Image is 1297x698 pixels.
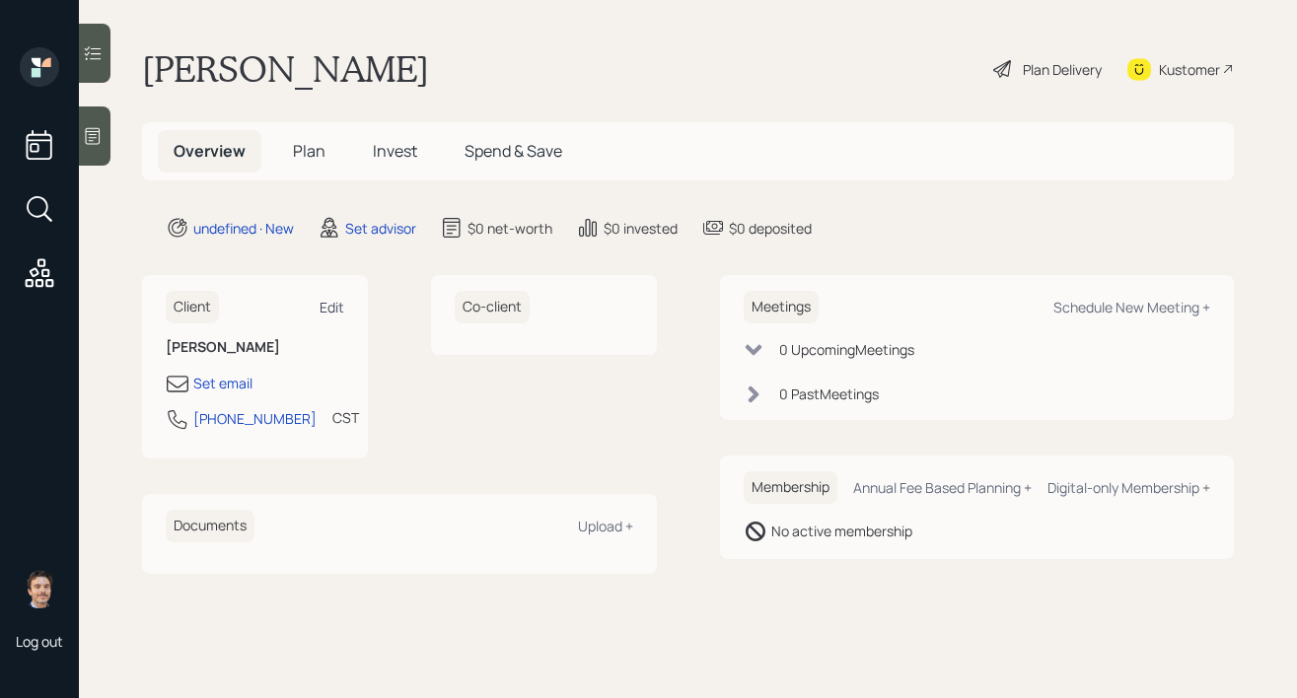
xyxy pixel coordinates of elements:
h1: [PERSON_NAME] [142,47,429,91]
div: Edit [320,298,344,316]
div: Set email [193,373,252,393]
div: $0 deposited [729,218,812,239]
span: Overview [174,140,246,162]
div: 0 Upcoming Meeting s [779,339,914,360]
div: Annual Fee Based Planning + [853,478,1032,497]
img: robby-grisanti-headshot.png [20,569,59,608]
h6: Co-client [455,291,530,323]
div: Schedule New Meeting + [1053,298,1210,316]
div: Set advisor [345,218,416,239]
div: 0 Past Meeting s [779,384,879,404]
span: Plan [293,140,325,162]
div: Digital-only Membership + [1047,478,1210,497]
h6: Meetings [744,291,819,323]
span: Invest [373,140,417,162]
h6: [PERSON_NAME] [166,339,344,356]
div: [PHONE_NUMBER] [193,408,317,429]
h6: Documents [166,510,254,542]
div: Log out [16,632,63,651]
div: No active membership [771,521,912,541]
div: Upload + [578,517,633,535]
div: undefined · New [193,218,294,239]
div: Plan Delivery [1023,59,1102,80]
div: $0 net-worth [468,218,552,239]
h6: Client [166,291,219,323]
div: Kustomer [1159,59,1220,80]
div: $0 invested [604,218,678,239]
span: Spend & Save [465,140,562,162]
h6: Membership [744,471,837,504]
div: CST [332,407,359,428]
